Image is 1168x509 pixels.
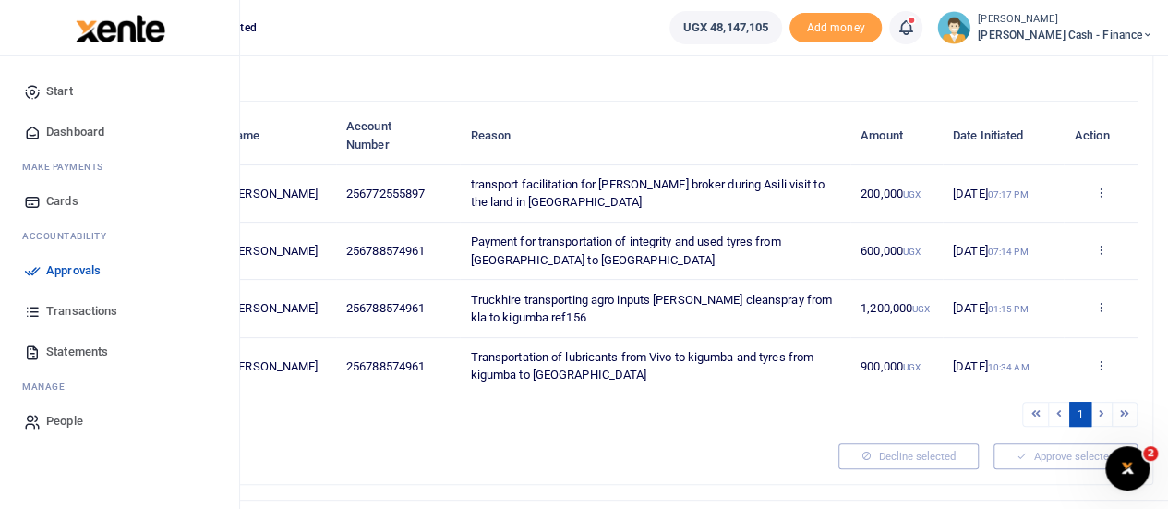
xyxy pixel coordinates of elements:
[903,247,921,257] small: UGX
[336,280,461,337] td: 256788574961
[218,165,336,223] td: [PERSON_NAME]
[336,107,461,164] th: Account Number: activate to sort column ascending
[15,222,224,250] li: Ac
[15,112,224,152] a: Dashboard
[789,13,882,43] span: Add money
[1064,107,1138,164] th: Action: activate to sort column ascending
[15,250,224,291] a: Approvals
[15,401,224,442] a: People
[943,280,1064,337] td: [DATE]
[218,223,336,280] td: [PERSON_NAME]
[15,332,224,372] a: Statements
[31,160,103,174] span: ake Payments
[336,223,461,280] td: 256788574961
[46,123,104,141] span: Dashboard
[46,261,101,280] span: Approvals
[460,338,849,394] td: Transportation of lubricants from Vivo to kigumba and tyres from kigumba to [GEOGRAPHIC_DATA]
[850,280,943,337] td: 1,200,000
[460,107,849,164] th: Reason: activate to sort column ascending
[76,15,165,42] img: logo-large
[903,189,921,200] small: UGX
[988,362,1030,372] small: 10:34 AM
[669,11,782,44] a: UGX 48,147,105
[31,380,66,394] span: anage
[943,165,1064,223] td: [DATE]
[460,223,849,280] td: Payment for transportation of integrity and used tyres from [GEOGRAPHIC_DATA] to [GEOGRAPHIC_DATA]
[850,338,943,394] td: 900,000
[336,338,461,394] td: 256788574961
[46,343,108,361] span: Statements
[460,165,849,223] td: transport facilitation for [PERSON_NAME] broker during Asili visit to the land in [GEOGRAPHIC_DATA]
[46,192,78,211] span: Cards
[1105,446,1150,491] iframe: Intercom live chat
[460,280,849,337] td: Truckhire transporting agro inputs [PERSON_NAME] cleanspray from kla to kigumba ref156
[74,20,165,34] a: logo-small logo-large logo-large
[789,13,882,43] li: Toup your wallet
[719,489,739,508] button: Close
[937,11,970,44] img: profile-user
[1143,446,1158,461] span: 2
[850,223,943,280] td: 600,000
[86,51,1138,71] h4: Mobile Money
[850,107,943,164] th: Amount: activate to sort column ascending
[662,11,789,44] li: Wallet ballance
[336,165,461,223] td: 256772555897
[978,27,1153,43] span: [PERSON_NAME] Cash - Finance
[15,181,224,222] a: Cards
[15,71,224,112] a: Start
[943,338,1064,394] td: [DATE]
[943,107,1064,164] th: Date Initiated: activate to sort column ascending
[218,338,336,394] td: [PERSON_NAME]
[36,229,106,243] span: countability
[912,304,930,314] small: UGX
[15,372,224,401] li: M
[46,82,73,101] span: Start
[978,12,1153,28] small: [PERSON_NAME]
[15,291,224,332] a: Transactions
[943,223,1064,280] td: [DATE]
[46,302,117,321] span: Transactions
[46,412,83,430] span: People
[988,304,1029,314] small: 01:15 PM
[1069,402,1091,427] a: 1
[903,362,921,372] small: UGX
[789,19,882,33] a: Add money
[15,152,224,181] li: M
[850,165,943,223] td: 200,000
[218,107,336,164] th: Name: activate to sort column ascending
[988,247,1029,257] small: 07:14 PM
[683,18,768,37] span: UGX 48,147,105
[218,280,336,337] td: [PERSON_NAME]
[86,400,605,429] div: Showing 1 to 4 of 4 entries
[988,189,1029,200] small: 07:17 PM
[937,11,1153,44] a: profile-user [PERSON_NAME] [PERSON_NAME] Cash - Finance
